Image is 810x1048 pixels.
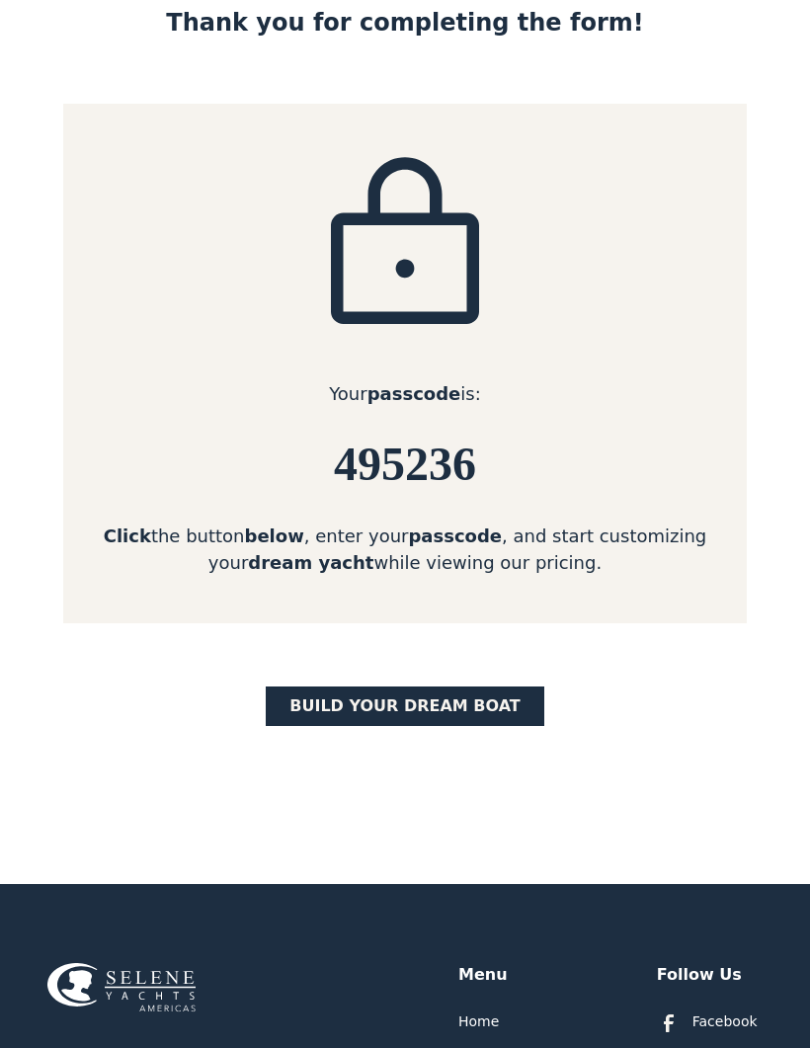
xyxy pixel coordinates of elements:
[657,1011,758,1035] a: Facebook
[63,439,747,491] h6: 495236
[104,525,151,546] strong: Click
[63,523,747,576] div: the button , enter your , and start customizing your while viewing our pricing.
[458,1011,499,1032] a: Home
[306,151,504,349] img: icon
[408,525,502,546] strong: passcode
[367,383,461,404] strong: passcode
[657,963,742,987] div: Follow Us
[248,552,373,573] strong: dream yacht
[166,5,643,40] div: Thank you for completing the form!
[692,1011,758,1032] div: Facebook
[245,525,304,546] strong: below
[458,963,508,987] div: Menu
[266,686,544,726] a: BUILD yOUR dream boat
[63,380,747,407] div: Your is:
